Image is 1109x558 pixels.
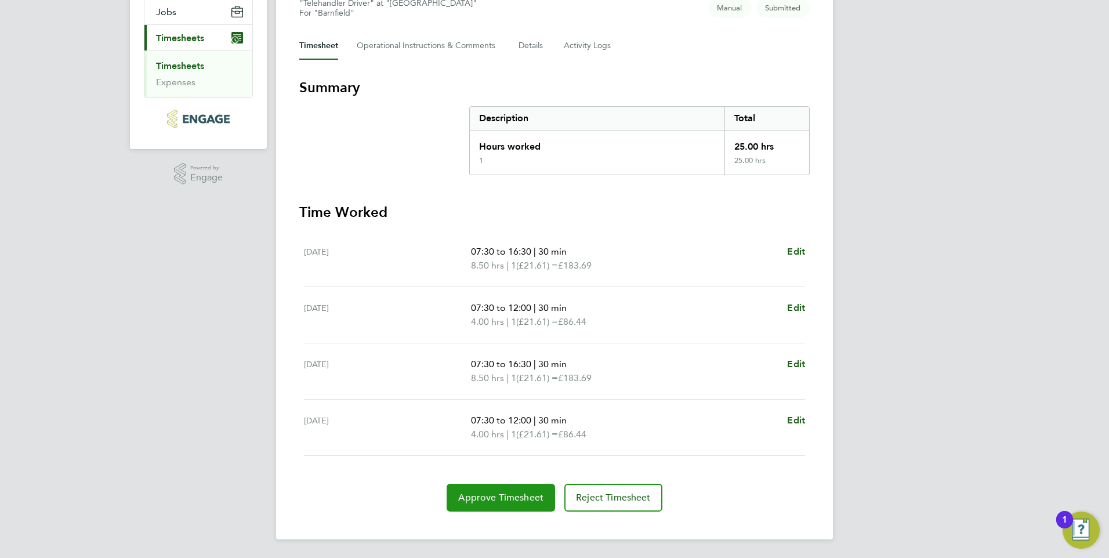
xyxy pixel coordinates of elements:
div: 1 [1062,520,1067,535]
div: [DATE] [304,357,471,385]
span: (£21.61) = [516,316,558,327]
div: [DATE] [304,245,471,273]
a: Edit [787,245,805,259]
div: 1 [479,156,483,165]
span: | [506,260,509,271]
span: 30 min [538,415,567,426]
span: (£21.61) = [516,372,558,383]
div: [DATE] [304,301,471,329]
div: 25.00 hrs [724,131,809,156]
button: Open Resource Center, 1 new notification [1063,512,1100,549]
a: Powered byEngage [174,163,223,185]
span: Jobs [156,6,176,17]
span: Edit [787,415,805,426]
img: barnfieldconstruction-logo-retina.png [167,110,229,128]
span: | [534,415,536,426]
a: Go to home page [144,110,253,128]
span: | [534,302,536,313]
button: Reject Timesheet [564,484,662,512]
a: Edit [787,301,805,315]
span: Edit [787,302,805,313]
button: Details [519,32,545,60]
a: Timesheets [156,60,204,71]
span: 1 [511,315,516,329]
span: £86.44 [558,429,586,440]
span: 4.00 hrs [471,429,504,440]
span: 8.50 hrs [471,260,504,271]
span: 30 min [538,358,567,369]
span: 30 min [538,302,567,313]
div: [DATE] [304,414,471,441]
div: Timesheets [144,50,252,97]
span: (£21.61) = [516,260,558,271]
span: 07:30 to 16:30 [471,358,531,369]
span: £183.69 [558,260,592,271]
span: Approve Timesheet [458,492,543,503]
span: Reject Timesheet [576,492,651,503]
span: Timesheets [156,32,204,44]
span: £86.44 [558,316,586,327]
h3: Summary [299,78,810,97]
a: Expenses [156,77,195,88]
span: 4.00 hrs [471,316,504,327]
button: Timesheet [299,32,338,60]
div: Description [470,107,724,130]
span: 07:30 to 12:00 [471,302,531,313]
div: For "Barnfield" [299,8,477,18]
span: 1 [511,259,516,273]
div: Summary [469,106,810,175]
span: Edit [787,246,805,257]
a: Edit [787,414,805,427]
button: Activity Logs [564,32,613,60]
span: Engage [190,173,223,183]
div: 25.00 hrs [724,156,809,175]
span: 1 [511,371,516,385]
span: 30 min [538,246,567,257]
span: 07:30 to 16:30 [471,246,531,257]
span: | [506,372,509,383]
div: Total [724,107,809,130]
button: Approve Timesheet [447,484,555,512]
span: | [534,358,536,369]
span: Edit [787,358,805,369]
span: | [534,246,536,257]
h3: Time Worked [299,203,810,222]
span: 07:30 to 12:00 [471,415,531,426]
span: £183.69 [558,372,592,383]
section: Timesheet [299,78,810,512]
span: | [506,316,509,327]
span: 1 [511,427,516,441]
span: (£21.61) = [516,429,558,440]
button: Operational Instructions & Comments [357,32,500,60]
span: | [506,429,509,440]
a: Edit [787,357,805,371]
div: Hours worked [470,131,724,156]
span: Powered by [190,163,223,173]
button: Timesheets [144,25,252,50]
span: 8.50 hrs [471,372,504,383]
